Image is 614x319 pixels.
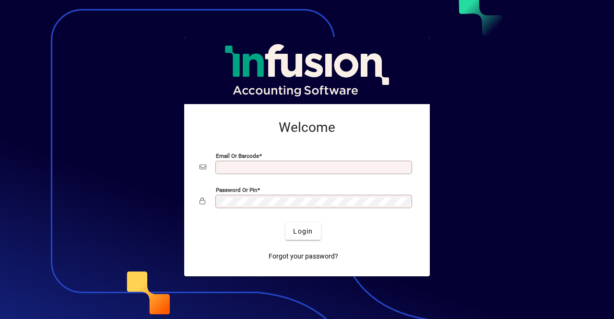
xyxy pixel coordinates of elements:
[200,119,414,136] h2: Welcome
[216,187,257,193] mat-label: Password or Pin
[293,226,313,236] span: Login
[265,248,342,265] a: Forgot your password?
[216,153,259,159] mat-label: Email or Barcode
[285,223,320,240] button: Login
[269,251,338,261] span: Forgot your password?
